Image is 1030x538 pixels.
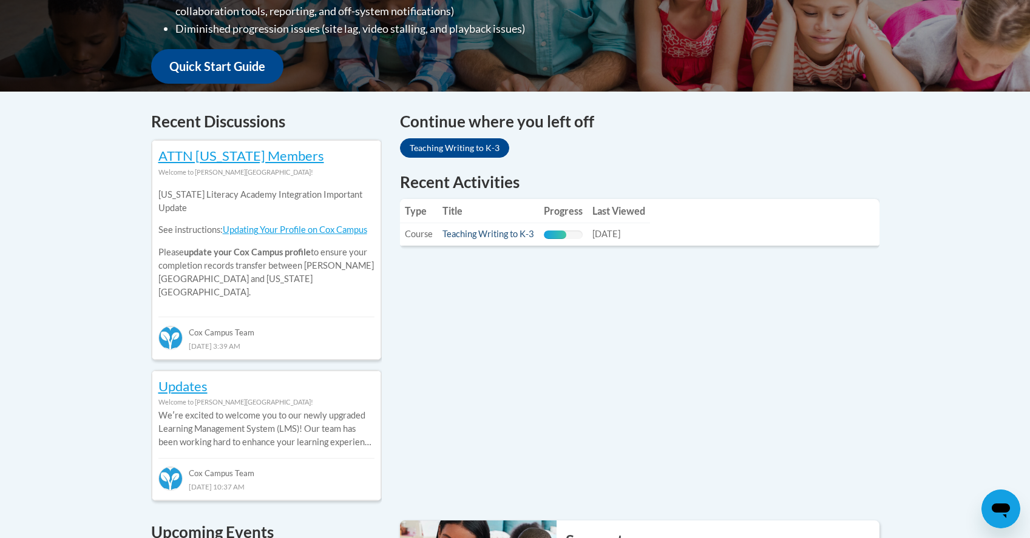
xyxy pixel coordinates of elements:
[158,458,374,480] div: Cox Campus Team
[544,230,566,239] div: Progress, %
[400,110,879,133] h4: Continue where you left off
[158,378,208,394] a: Updates
[400,171,879,193] h1: Recent Activities
[405,229,433,239] span: Course
[158,409,374,449] p: Weʹre excited to welcome you to our newly upgraded Learning Management System (LMS)! Our team has...
[158,223,374,237] p: See instructions:
[158,326,183,350] img: Cox Campus Team
[158,395,374,409] div: Welcome to [PERSON_NAME][GEOGRAPHIC_DATA]!
[151,110,382,133] h4: Recent Discussions
[158,480,374,493] div: [DATE] 10:37 AM
[588,199,650,223] th: Last Viewed
[158,339,374,352] div: [DATE] 3:39 AM
[400,199,438,223] th: Type
[151,49,283,84] a: Quick Start Guide
[175,20,591,38] li: Diminished progression issues (site lag, video stalling, and playback issues)
[158,179,374,308] div: Please to ensure your completion records transfer between [PERSON_NAME][GEOGRAPHIC_DATA] and [US_...
[539,199,588,223] th: Progress
[400,138,509,158] a: Teaching Writing to K-3
[981,489,1020,528] iframe: Button to launch messaging window
[592,229,620,239] span: [DATE]
[158,317,374,338] div: Cox Campus Team
[158,147,324,164] a: ATTN [US_STATE] Members
[158,466,183,491] img: Cox Campus Team
[438,199,539,223] th: Title
[442,229,534,239] a: Teaching Writing to K-3
[223,224,367,235] a: Updating Your Profile on Cox Campus
[184,247,311,257] b: update your Cox Campus profile
[158,166,374,179] div: Welcome to [PERSON_NAME][GEOGRAPHIC_DATA]!
[158,188,374,215] p: [US_STATE] Literacy Academy Integration Important Update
